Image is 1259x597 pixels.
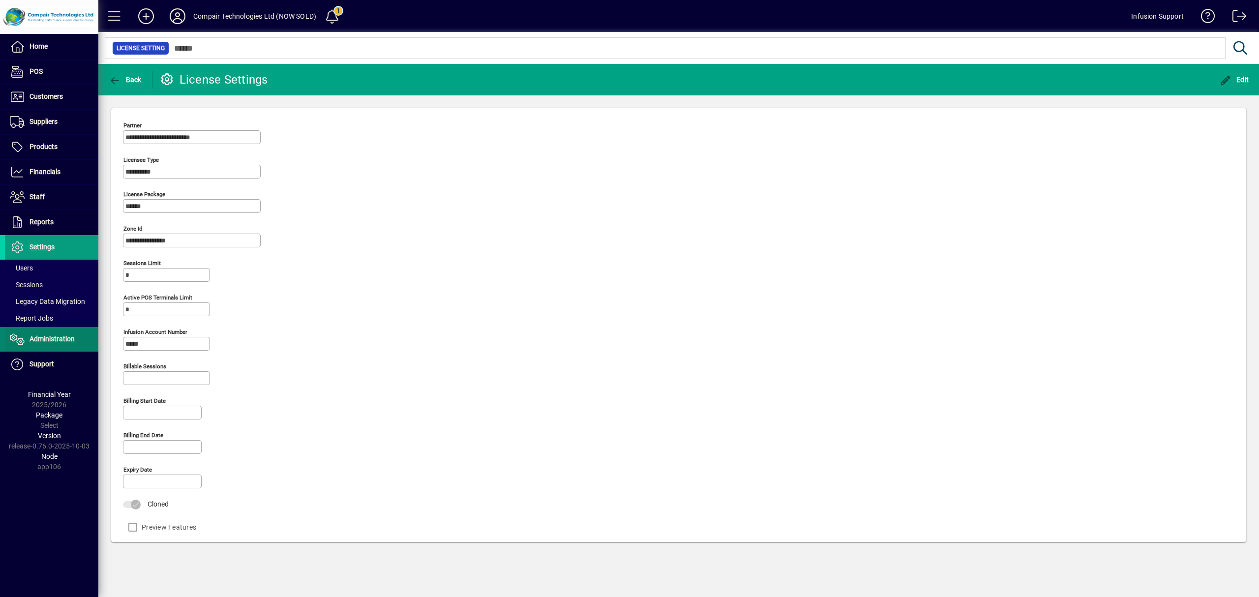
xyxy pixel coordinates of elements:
mat-label: Expiry date [123,466,152,473]
button: Back [106,71,144,89]
a: Suppliers [5,110,98,134]
mat-label: Billing start date [123,397,166,404]
a: Staff [5,185,98,209]
button: Profile [162,7,193,25]
a: Products [5,135,98,159]
span: Support [30,360,54,368]
a: Customers [5,85,98,109]
span: Settings [30,243,55,251]
div: Infusion Support [1131,8,1184,24]
span: Products [30,143,58,150]
a: Logout [1225,2,1247,34]
span: Financial Year [28,390,71,398]
span: Edit [1220,76,1249,84]
a: Financials [5,160,98,184]
span: Cloned [148,500,169,508]
a: Reports [5,210,98,235]
span: Customers [30,92,63,100]
span: Package [36,411,62,419]
div: License Settings [160,72,268,88]
span: Node [41,452,58,460]
a: Users [5,260,98,276]
mat-label: Billable sessions [123,363,166,370]
a: Report Jobs [5,310,98,327]
span: Users [10,264,33,272]
span: Staff [30,193,45,201]
button: Edit [1217,71,1252,89]
a: Support [5,352,98,377]
mat-label: License Package [123,191,165,198]
a: Legacy Data Migration [5,293,98,310]
mat-label: Billing end date [123,432,163,439]
mat-label: Partner [123,122,142,129]
mat-label: Licensee Type [123,156,159,163]
mat-label: Zone Id [123,225,143,232]
span: Administration [30,335,75,343]
mat-label: Active POS Terminals Limit [123,294,192,301]
span: Sessions [10,281,43,289]
span: Home [30,42,48,50]
span: Financials [30,168,60,176]
span: Report Jobs [10,314,53,322]
a: Administration [5,327,98,352]
span: Reports [30,218,54,226]
mat-label: Infusion account number [123,328,187,335]
mat-label: Sessions Limit [123,260,161,267]
a: Sessions [5,276,98,293]
span: Suppliers [30,118,58,125]
span: License Setting [117,43,165,53]
button: Add [130,7,162,25]
a: Home [5,34,98,59]
a: Knowledge Base [1194,2,1215,34]
span: Version [38,432,61,440]
span: Back [109,76,142,84]
span: POS [30,67,43,75]
a: POS [5,60,98,84]
span: Legacy Data Migration [10,298,85,305]
app-page-header-button: Back [98,71,152,89]
div: Compair Technologies Ltd (NOW SOLD) [193,8,316,24]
